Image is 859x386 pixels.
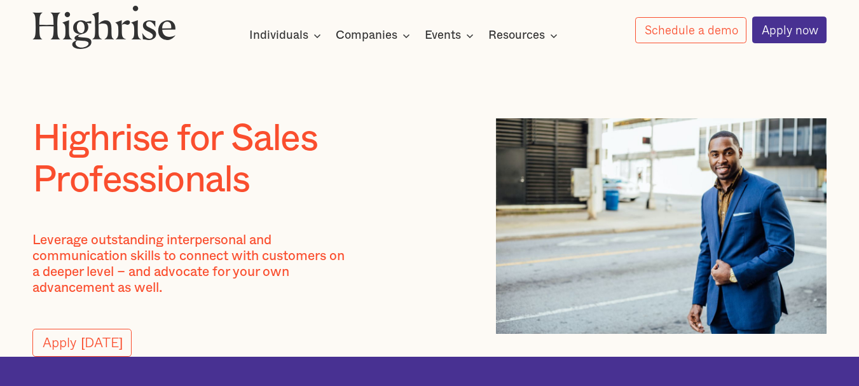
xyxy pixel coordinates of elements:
h1: Highrise for Sales Professionals [32,118,469,201]
div: Resources [488,28,545,43]
div: Events [425,28,461,43]
p: Leverage outstanding interpersonal and communication skills to connect with customers on a deeper... [32,233,355,296]
div: Companies [336,28,414,43]
div: Events [425,28,478,43]
div: Companies [336,28,397,43]
a: Apply [DATE] [32,329,132,357]
a: Apply now [752,17,827,43]
div: Resources [488,28,561,43]
a: Schedule a demo [635,17,747,43]
div: Individuals [249,28,308,43]
div: Individuals [249,28,325,43]
img: Highrise logo [32,5,176,48]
